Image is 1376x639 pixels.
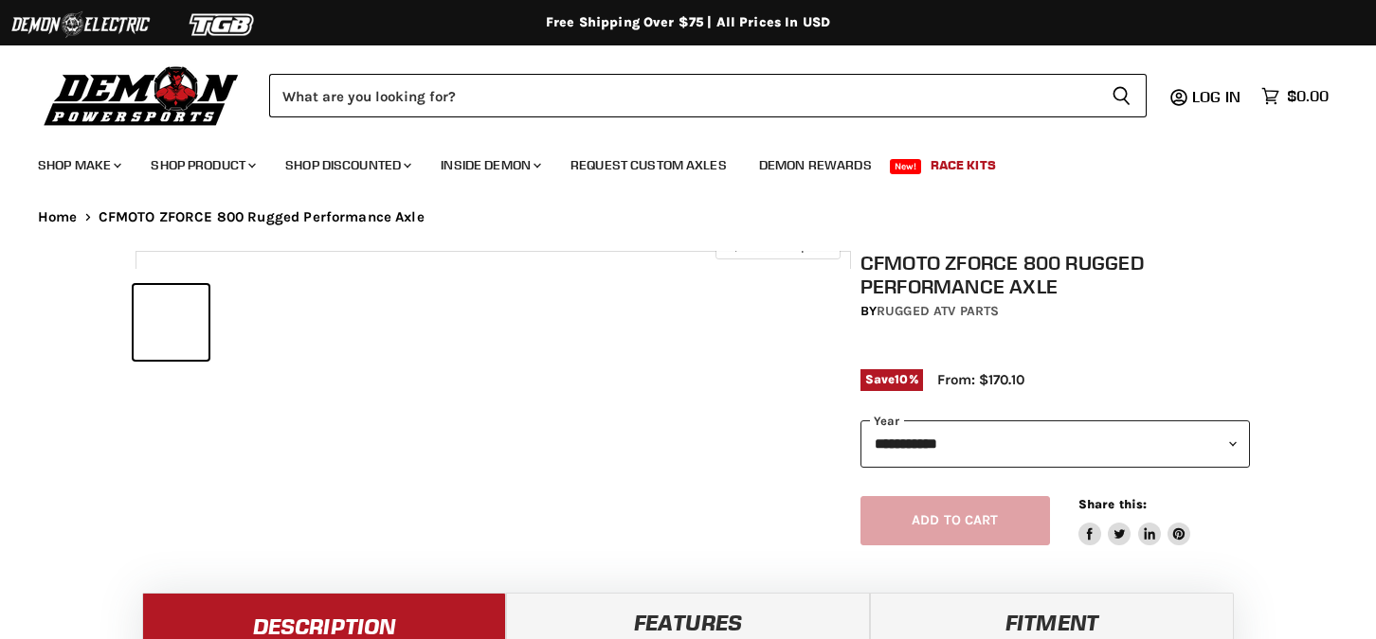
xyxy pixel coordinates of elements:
[1078,496,1191,546] aside: Share this:
[725,239,830,253] span: Click to expand
[745,146,886,185] a: Demon Rewards
[9,7,152,43] img: Demon Electric Logo 2
[860,301,1251,322] div: by
[136,146,267,185] a: Shop Product
[860,251,1251,298] h1: CFMOTO ZFORCE 800 Rugged Performance Axle
[1078,497,1147,511] span: Share this:
[916,146,1010,185] a: Race Kits
[38,62,245,129] img: Demon Powersports
[1096,74,1147,117] button: Search
[877,303,999,319] a: Rugged ATV Parts
[1192,87,1240,106] span: Log in
[890,159,922,174] span: New!
[38,209,78,225] a: Home
[937,371,1024,388] span: From: $170.10
[269,74,1147,117] form: Product
[1287,87,1329,105] span: $0.00
[99,209,425,225] span: CFMOTO ZFORCE 800 Rugged Performance Axle
[24,138,1324,185] ul: Main menu
[1184,88,1252,105] a: Log in
[269,74,1096,117] input: Search
[24,146,133,185] a: Shop Make
[1252,82,1338,110] a: $0.00
[134,285,208,360] button: IMAGE thumbnail
[860,420,1251,467] select: year
[152,7,294,43] img: TGB Logo 2
[556,146,741,185] a: Request Custom Axles
[860,369,923,390] span: Save %
[426,146,552,185] a: Inside Demon
[895,372,908,386] span: 10
[271,146,423,185] a: Shop Discounted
